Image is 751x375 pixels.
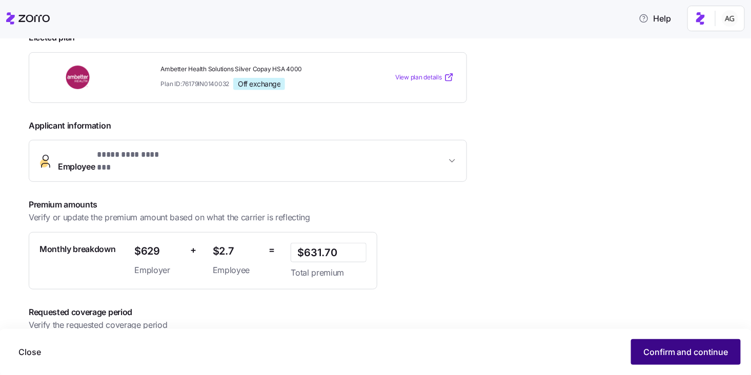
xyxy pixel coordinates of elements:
[190,243,196,258] span: +
[291,266,367,279] span: Total premium
[213,243,260,260] span: $2.7
[161,65,349,74] span: Ambetter Health Solutions Silver Copay HSA 4000
[134,243,182,260] span: $629
[10,339,49,365] button: Close
[29,119,467,132] span: Applicant information
[238,79,280,89] span: Off exchange
[631,339,741,365] button: Confirm and continue
[29,198,379,211] span: Premium amounts
[639,12,671,25] span: Help
[29,211,310,224] span: Verify or update the premium amount based on what the carrier is reflecting
[213,264,260,277] span: Employee
[58,149,169,173] span: Employee
[161,79,230,88] span: Plan ID: 76179IN0140032
[29,306,504,319] span: Requested coverage period
[395,72,454,82] a: View plan details
[134,264,182,277] span: Employer
[643,346,728,358] span: Confirm and continue
[722,10,738,27] img: 5fc55c57e0610270ad857448bea2f2d5
[395,73,442,82] span: View plan details
[631,8,679,29] button: Help
[29,319,167,331] span: Verify the requested coverage period
[39,243,116,256] span: Monthly breakdown
[18,346,41,358] span: Close
[269,243,275,258] span: =
[42,66,115,89] img: Ambetter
